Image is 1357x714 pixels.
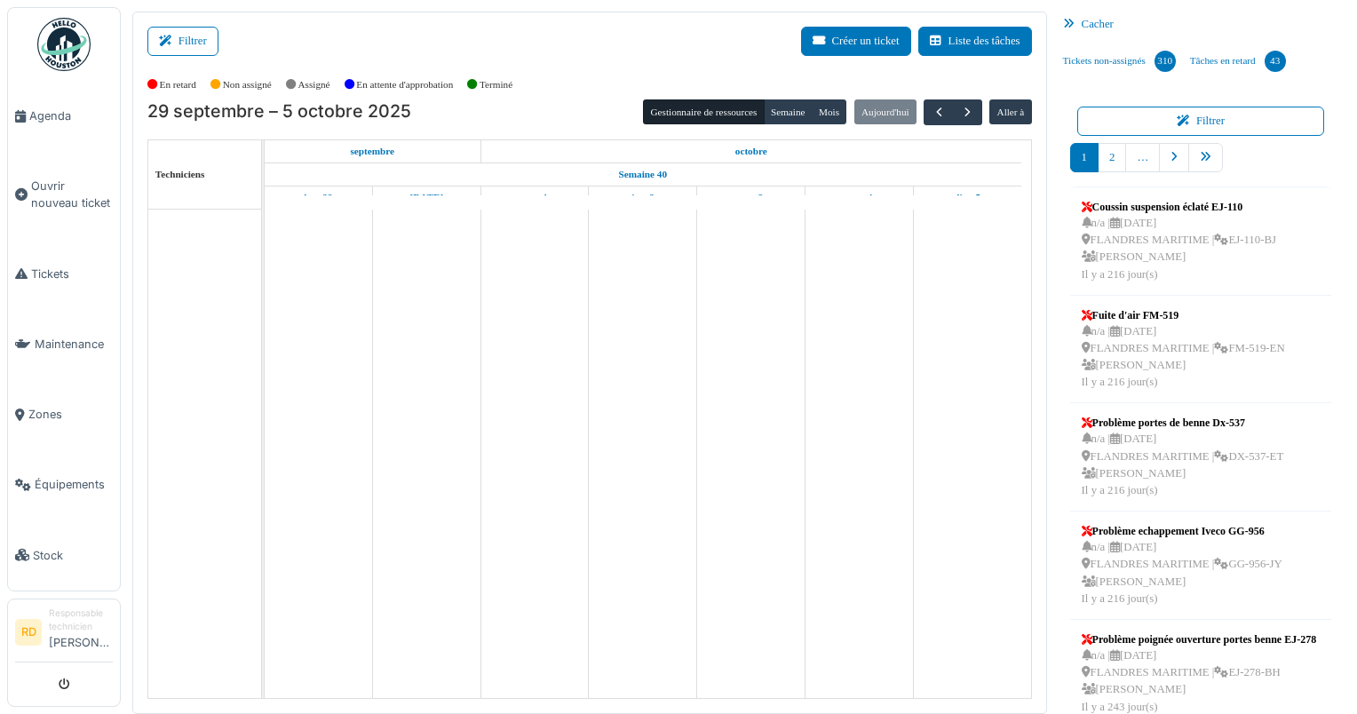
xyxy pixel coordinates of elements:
[8,239,120,309] a: Tickets
[1056,12,1346,37] div: Cacher
[812,99,847,124] button: Mois
[8,151,120,238] a: Ouvrir nouveau ticket
[801,27,911,56] button: Créer un ticket
[160,77,196,92] label: En retard
[8,520,120,591] a: Stock
[1082,323,1285,392] div: n/a | [DATE] FLANDRES MARITIME | FM-519-EN [PERSON_NAME] Il y a 216 jour(s)
[480,77,512,92] label: Terminé
[31,178,113,211] span: Ouvrir nouveau ticket
[1070,143,1332,186] nav: pager
[29,107,113,124] span: Agenda
[299,186,337,209] a: 29 septembre 2025
[8,81,120,151] a: Agenda
[356,77,453,92] label: En attente d'approbation
[49,607,113,658] li: [PERSON_NAME]
[28,406,113,423] span: Zones
[15,619,42,646] li: RD
[8,309,120,379] a: Maintenance
[949,186,985,209] a: 5 octobre 2025
[643,99,764,124] button: Gestionnaire de ressources
[298,77,330,92] label: Assigné
[1082,523,1282,539] div: Problème echappement Iveco GG-956
[1183,37,1293,85] a: Tâches en retard
[841,186,877,209] a: 4 octobre 2025
[953,99,982,125] button: Suivant
[223,77,272,92] label: Non assigné
[15,607,113,662] a: RD Responsable technicien[PERSON_NAME]
[406,186,448,209] a: 30 septembre 2025
[155,169,205,179] span: Techniciens
[1082,431,1284,499] div: n/a | [DATE] FLANDRES MARITIME | DX-537-ET [PERSON_NAME] Il y a 216 jour(s)
[147,101,411,123] h2: 29 septembre – 5 octobre 2025
[147,27,218,56] button: Filtrer
[615,163,671,186] a: Semaine 40
[734,186,767,209] a: 3 octobre 2025
[764,99,813,124] button: Semaine
[8,449,120,520] a: Équipements
[49,607,113,634] div: Responsable technicien
[1082,215,1276,283] div: n/a | [DATE] FLANDRES MARITIME | EJ-110-BJ [PERSON_NAME] Il y a 216 jour(s)
[345,140,399,163] a: 29 septembre 2025
[35,336,113,353] span: Maintenance
[989,99,1031,124] button: Aller à
[1056,37,1183,85] a: Tickets non-assignés
[33,547,113,564] span: Stock
[1077,519,1287,612] a: Problème echappement Iveco GG-956 n/a |[DATE] FLANDRES MARITIME |GG-956-JY [PERSON_NAME]Il y a 21...
[918,27,1032,56] button: Liste des tâches
[1070,143,1099,172] a: 1
[1077,107,1325,136] button: Filtrer
[8,379,120,449] a: Zones
[1077,410,1289,504] a: Problème portes de benne Dx-537 n/a |[DATE] FLANDRES MARITIME |DX-537-ET [PERSON_NAME]Il y a 216 ...
[1082,631,1317,647] div: Problème poignée ouverture portes benne EJ-278
[31,266,113,282] span: Tickets
[627,186,659,209] a: 2 octobre 2025
[517,186,552,209] a: 1 octobre 2025
[1082,415,1284,431] div: Problème portes de benne Dx-537
[1155,51,1176,72] div: 310
[1125,143,1160,172] a: …
[731,140,772,163] a: 1 octobre 2025
[1265,51,1286,72] div: 43
[1082,199,1276,215] div: Coussin suspension éclaté EJ-110
[924,99,953,125] button: Précédent
[1098,143,1126,172] a: 2
[1082,539,1282,607] div: n/a | [DATE] FLANDRES MARITIME | GG-956-JY [PERSON_NAME] Il y a 216 jour(s)
[35,476,113,493] span: Équipements
[854,99,917,124] button: Aujourd'hui
[1082,307,1285,323] div: Fuite d'air FM-519
[1077,194,1281,288] a: Coussin suspension éclaté EJ-110 n/a |[DATE] FLANDRES MARITIME |EJ-110-BJ [PERSON_NAME]Il y a 216...
[1077,303,1290,396] a: Fuite d'air FM-519 n/a |[DATE] FLANDRES MARITIME |FM-519-EN [PERSON_NAME]Il y a 216 jour(s)
[37,18,91,71] img: Badge_color-CXgf-gQk.svg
